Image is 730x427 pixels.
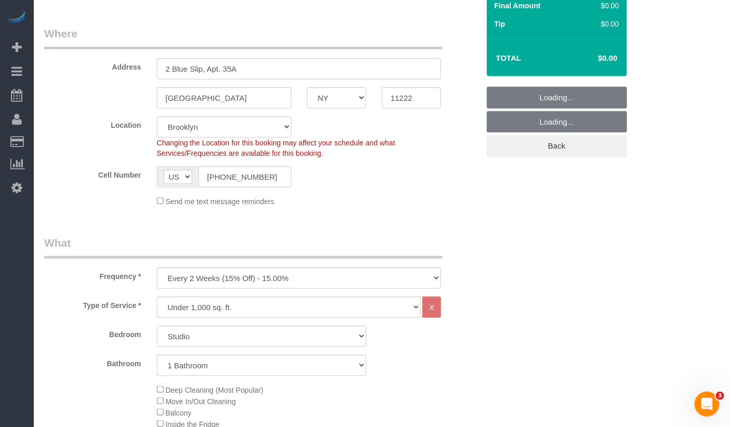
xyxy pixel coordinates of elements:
label: Location [36,116,149,130]
a: Back [487,135,627,157]
iframe: Intercom live chat [695,392,720,417]
input: Cell Number [198,166,291,188]
label: Bathroom [36,355,149,369]
span: Deep Cleaning (Most Popular) [166,386,263,394]
label: Frequency * [36,268,149,282]
legend: What [44,235,443,259]
span: Changing the Location for this booking may affect your schedule and what Services/Frequencies are... [157,139,395,157]
label: Type of Service * [36,297,149,311]
span: Send me text message reminders [166,197,274,206]
img: Automaid Logo [6,10,27,25]
input: City [157,87,291,109]
input: Zip Code [382,87,441,109]
strong: Total [496,54,522,62]
label: Final Amount [495,1,541,11]
label: Tip [495,19,506,29]
legend: Where [44,26,443,49]
label: Bedroom [36,326,149,340]
span: Balcony [166,409,192,417]
label: Address [36,58,149,72]
span: 3 [716,392,724,400]
span: Move In/Out Cleaning [166,397,236,406]
div: $0.00 [592,1,619,11]
h4: $0.00 [567,54,617,63]
label: Cell Number [36,166,149,180]
div: $0.00 [592,19,619,29]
